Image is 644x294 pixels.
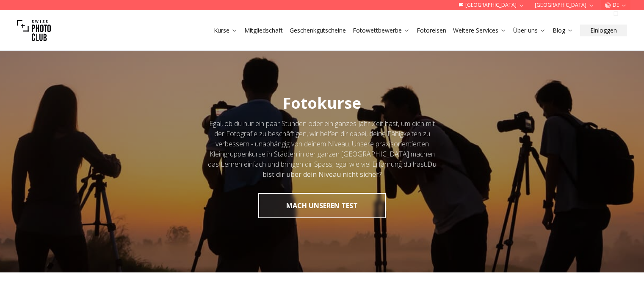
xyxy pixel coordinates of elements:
span: Fotokurse [283,93,361,113]
button: Fotoreisen [413,25,450,36]
button: Blog [549,25,577,36]
a: Blog [553,26,573,35]
button: Mitgliedschaft [241,25,286,36]
button: Weitere Services [450,25,510,36]
button: Kurse [210,25,241,36]
button: Einloggen [580,25,627,36]
button: MACH UNSEREN TEST [258,193,386,218]
a: Fotoreisen [417,26,446,35]
button: Fotowettbewerbe [349,25,413,36]
a: Über uns [513,26,546,35]
div: DE [614,12,617,15]
button: Über uns [510,25,549,36]
a: Kurse [214,26,238,35]
img: Swiss photo club [17,14,51,47]
a: Geschenkgutscheine [290,26,346,35]
a: Weitere Services [453,26,506,35]
a: Fotowettbewerbe [353,26,410,35]
div: Egal, ob du nur ein paar Stunden oder ein ganzes Jahr Zeit hast, um dich mit der Fotografie zu be... [207,118,437,179]
a: Mitgliedschaft [244,26,283,35]
button: Geschenkgutscheine [286,25,349,36]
